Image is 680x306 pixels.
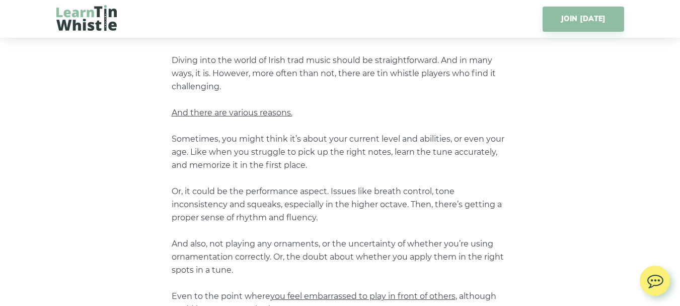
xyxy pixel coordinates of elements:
span: And there are various reasons. [172,108,292,117]
span: you feel embarrassed to play in front of others [270,291,456,301]
img: LearnTinWhistle.com [56,5,117,31]
a: JOIN [DATE] [543,7,624,32]
img: chat.svg [640,266,670,291]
